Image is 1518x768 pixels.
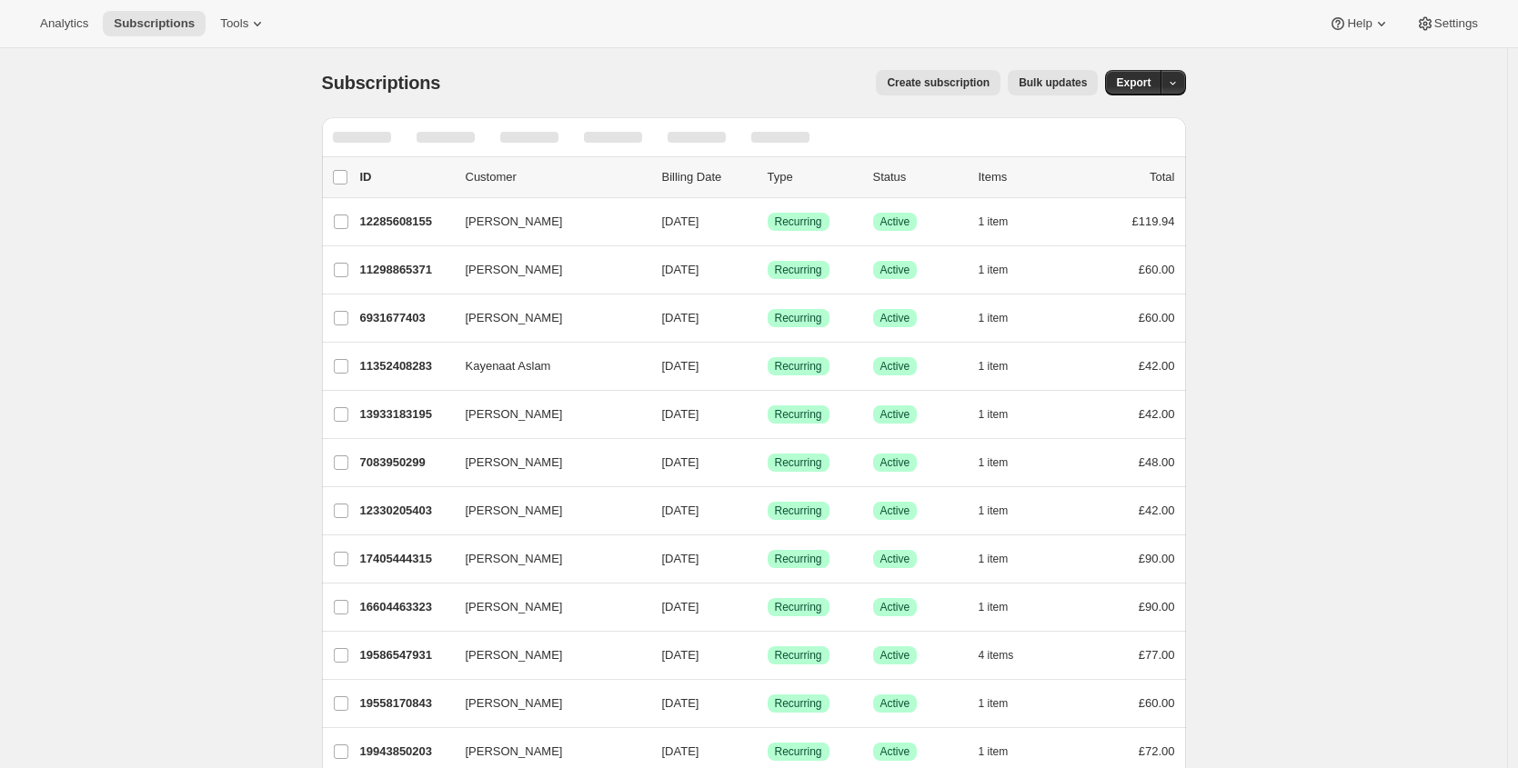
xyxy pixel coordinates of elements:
[662,744,699,758] span: [DATE]
[466,646,563,664] span: [PERSON_NAME]
[1019,75,1087,90] span: Bulk updates
[662,696,699,710] span: [DATE]
[979,648,1014,663] span: 4 items
[29,11,99,36] button: Analytics
[360,594,1175,620] div: 16604463323[PERSON_NAME][DATE]SuccessRecurringSuccessActive1 item£90.00
[466,694,563,713] span: [PERSON_NAME]
[880,263,910,277] span: Active
[1105,70,1161,95] button: Export
[466,357,551,375] span: Kayenaat Aslam
[880,600,910,614] span: Active
[979,455,1009,470] span: 1 item
[360,739,1175,764] div: 19943850203[PERSON_NAME][DATE]SuccessRecurringSuccessActive1 item£72.00
[1318,11,1401,36] button: Help
[360,261,451,279] p: 11298865371
[979,305,1029,331] button: 1 item
[360,209,1175,234] div: 12285608155[PERSON_NAME][DATE]SuccessRecurringSuccessActive1 item£119.94
[360,691,1175,716] div: 19558170843[PERSON_NAME][DATE]SuccessRecurringSuccessActive1 item£60.00
[360,309,451,327] p: 6931677403
[775,311,822,325] span: Recurring
[775,455,822,470] span: Recurring
[455,400,637,429] button: [PERSON_NAME]
[1116,75,1151,90] span: Export
[220,16,248,31] span: Tools
[455,689,637,718] button: [PERSON_NAME]
[1139,311,1175,324] span: £60.00
[1150,168,1174,186] p: Total
[360,357,451,375] p: 11352408283
[360,646,451,664] p: 19586547931
[662,600,699,613] span: [DATE]
[1132,214,1175,228] span: £119.94
[880,552,910,566] span: Active
[455,448,637,477] button: [PERSON_NAME]
[876,70,1000,95] button: Create subscription
[103,11,206,36] button: Subscriptions
[880,359,910,374] span: Active
[1139,696,1175,710] span: £60.00
[775,504,822,518] span: Recurring
[360,168,451,186] p: ID
[979,402,1029,427] button: 1 item
[1139,455,1175,469] span: £48.00
[880,504,910,518] span: Active
[1139,504,1175,517] span: £42.00
[662,168,753,186] p: Billing Date
[360,454,451,472] p: 7083950299
[1139,744,1175,758] span: £72.00
[466,261,563,279] span: [PERSON_NAME]
[979,696,1009,711] span: 1 item
[979,643,1034,668] button: 4 items
[979,407,1009,422] span: 1 item
[979,594,1029,620] button: 1 item
[466,454,563,472] span: [PERSON_NAME]
[1008,70,1098,95] button: Bulk updates
[455,593,637,622] button: [PERSON_NAME]
[466,405,563,424] span: [PERSON_NAME]
[662,214,699,228] span: [DATE]
[1139,552,1175,565] span: £90.00
[360,168,1175,186] div: IDCustomerBilling DateTypeStatusItemsTotal
[979,311,1009,325] span: 1 item
[466,743,563,761] span: [PERSON_NAME]
[880,744,910,759] span: Active
[360,743,451,761] p: 19943850203
[1405,11,1489,36] button: Settings
[1139,407,1175,421] span: £42.00
[979,691,1029,716] button: 1 item
[360,598,451,616] p: 16604463323
[1139,263,1175,276] span: £60.00
[455,207,637,236] button: [PERSON_NAME]
[979,744,1009,759] span: 1 item
[662,407,699,421] span: [DATE]
[880,407,910,422] span: Active
[455,496,637,525] button: [PERSON_NAME]
[775,263,822,277] span: Recurring
[775,600,822,614] span: Recurring
[360,354,1175,379] div: 11352408283Kayenaat Aslam[DATE]SuccessRecurringSuccessActive1 item£42.00
[466,168,648,186] p: Customer
[880,696,910,711] span: Active
[775,648,822,663] span: Recurring
[360,257,1175,283] div: 11298865371[PERSON_NAME][DATE]SuccessRecurringSuccessActive1 item£60.00
[775,359,822,374] span: Recurring
[466,550,563,568] span: [PERSON_NAME]
[1139,600,1175,613] span: £90.00
[466,309,563,327] span: [PERSON_NAME]
[979,450,1029,475] button: 1 item
[775,696,822,711] span: Recurring
[880,455,910,470] span: Active
[1139,359,1175,373] span: £42.00
[360,402,1175,427] div: 13933183195[PERSON_NAME][DATE]SuccessRecurringSuccessActive1 item£42.00
[979,504,1009,518] span: 1 item
[979,209,1029,234] button: 1 item
[880,214,910,229] span: Active
[360,502,451,520] p: 12330205403
[114,16,195,31] span: Subscriptions
[455,544,637,574] button: [PERSON_NAME]
[662,311,699,324] span: [DATE]
[979,168,1070,186] div: Items
[979,552,1009,566] span: 1 item
[1434,16,1478,31] span: Settings
[662,359,699,373] span: [DATE]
